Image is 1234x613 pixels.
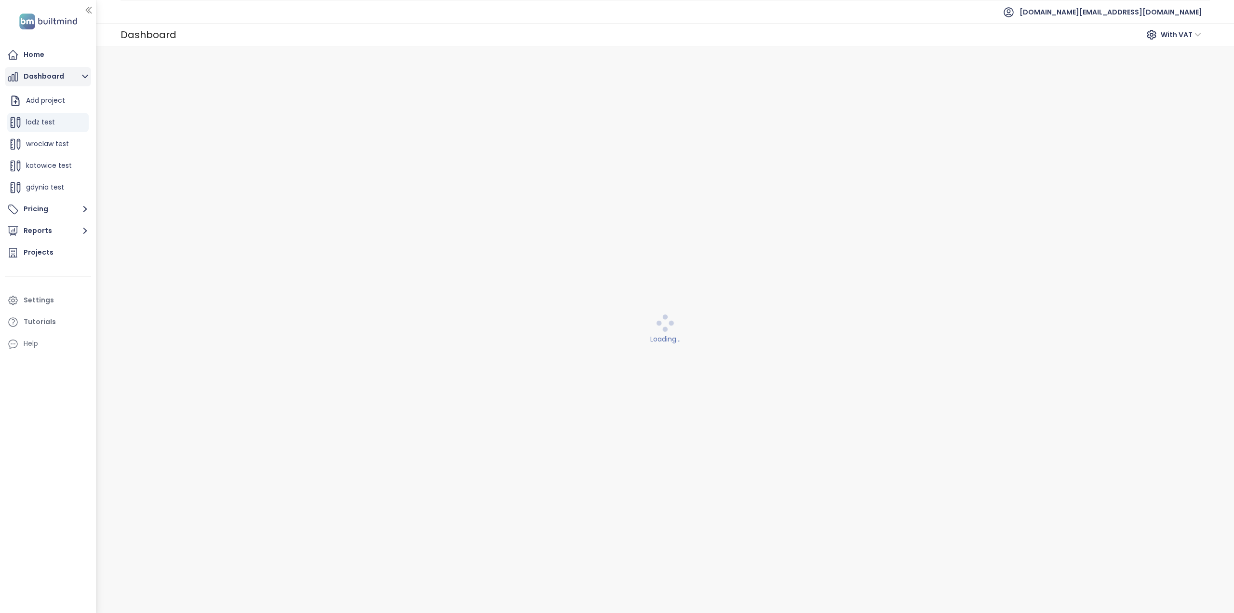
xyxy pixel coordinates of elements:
[26,117,55,127] span: lodz test
[5,221,91,241] button: Reports
[7,113,89,132] div: lodz test
[24,49,44,61] div: Home
[103,334,1228,344] div: Loading...
[7,156,89,176] div: katowice test
[1019,0,1202,24] span: [DOMAIN_NAME][EMAIL_ADDRESS][DOMAIN_NAME]
[121,25,176,44] div: Dashboard
[5,313,91,332] a: Tutorials
[24,294,54,306] div: Settings
[24,246,54,259] div: Projects
[26,139,69,149] span: wroclaw test
[24,338,38,350] div: Help
[5,200,91,219] button: Pricing
[5,291,91,310] a: Settings
[26,161,72,170] span: katowice test
[7,91,89,110] div: Add project
[1161,27,1201,42] span: With VAT
[24,316,56,328] div: Tutorials
[5,45,91,65] a: Home
[26,95,65,107] div: Add project
[5,334,91,354] div: Help
[7,178,89,197] div: gdynia test
[5,243,91,262] a: Projects
[16,12,80,31] img: logo
[7,135,89,154] div: wroclaw test
[5,67,91,86] button: Dashboard
[26,182,64,192] span: gdynia test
